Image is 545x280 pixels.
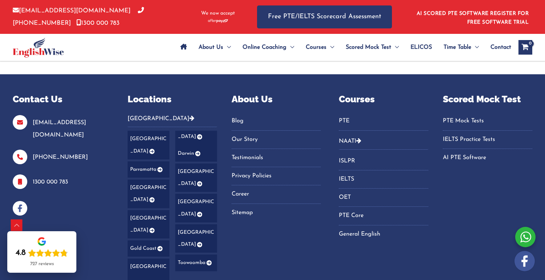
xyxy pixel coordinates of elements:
nav: Menu [443,115,532,164]
a: IELTS Practice Tests [443,134,532,146]
a: PTE Mock Tests [443,115,532,127]
nav: Site Navigation: Main Menu [175,35,511,60]
a: Toowoomba [175,255,217,271]
a: ISLPR [339,155,428,167]
a: General English [339,228,428,240]
a: [PHONE_NUMBER] [13,8,144,26]
nav: Menu [339,115,428,130]
aside: Footer Widget 3 [232,92,321,228]
a: AI PTE Software [443,152,532,164]
button: [GEOGRAPHIC_DATA] [128,115,217,127]
a: 1300 000 783 [76,20,120,26]
a: Our Story [232,134,321,146]
a: PTE [339,115,428,127]
a: Darwin [175,145,217,162]
span: About Us [199,35,223,60]
span: Menu Toggle [391,35,399,60]
aside: Header Widget 1 [412,5,532,29]
p: About Us [232,92,321,106]
a: Parramatta [128,161,169,178]
p: Contact Us [13,92,109,106]
aside: Footer Widget 4 [339,92,428,249]
span: We now accept [201,10,235,17]
a: [GEOGRAPHIC_DATA] [175,163,217,192]
img: white-facebook.png [514,251,535,271]
img: facebook-blue-icons.png [13,201,27,216]
a: Gold Coast [128,240,169,257]
aside: Footer Widget 1 [13,92,109,216]
a: [PHONE_NUMBER] [33,154,88,160]
span: Menu Toggle [286,35,294,60]
span: Menu Toggle [471,35,479,60]
img: cropped-ew-logo [13,38,64,58]
p: Locations [128,92,217,106]
a: Career [232,188,321,200]
span: ELICOS [410,35,432,60]
a: 1300 000 783 [33,179,68,185]
div: Rating: 4.8 out of 5 [16,248,68,258]
div: 727 reviews [30,261,54,267]
a: AI SCORED PTE SOFTWARE REGISTER FOR FREE SOFTWARE TRIAL [417,11,529,25]
a: ELICOS [405,35,438,60]
button: NAATI [339,133,428,150]
img: Afterpay-Logo [208,19,228,23]
a: Time TableMenu Toggle [438,35,485,60]
span: Menu Toggle [223,35,231,60]
span: Menu Toggle [326,35,334,60]
a: IELTS [339,173,428,185]
a: Online CoachingMenu Toggle [237,35,300,60]
a: Free PTE/IELTS Scorecard Assessment [257,5,392,28]
a: Contact [485,35,511,60]
a: [GEOGRAPHIC_DATA] [175,224,217,253]
a: [EMAIL_ADDRESS][DOMAIN_NAME] [13,8,131,14]
span: Contact [490,35,511,60]
p: Scored Mock Test [443,92,532,106]
a: CoursesMenu Toggle [300,35,340,60]
span: Scored Mock Test [346,35,391,60]
p: Courses [339,92,428,106]
a: [GEOGRAPHIC_DATA] [175,194,217,222]
a: [GEOGRAPHIC_DATA] [128,210,169,239]
a: Blog [232,115,321,127]
a: NAATI [339,138,356,144]
div: 4.8 [16,248,26,258]
a: About UsMenu Toggle [193,35,237,60]
a: [EMAIL_ADDRESS][DOMAIN_NAME] [33,120,86,138]
a: [GEOGRAPHIC_DATA] [128,180,169,208]
nav: Menu [339,155,428,240]
span: Courses [306,35,326,60]
span: Online Coaching [243,35,286,60]
a: OET [339,192,428,204]
a: Sitemap [232,207,321,219]
span: Time Table [444,35,471,60]
a: Testimonials [232,152,321,164]
a: [GEOGRAPHIC_DATA] [128,131,169,159]
a: View Shopping Cart, empty [518,40,532,55]
a: Scored Mock TestMenu Toggle [340,35,405,60]
nav: Menu [232,115,321,219]
a: Privacy Policies [232,170,321,182]
a: PTE Core [339,210,428,222]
